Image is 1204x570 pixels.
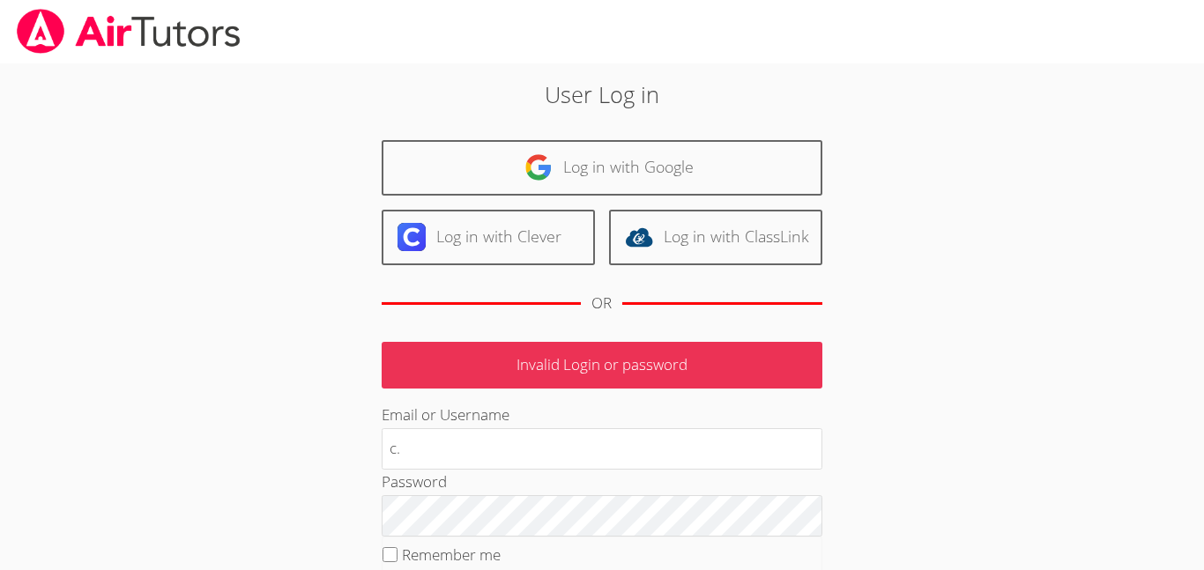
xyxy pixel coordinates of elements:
a: Log in with Clever [382,210,595,265]
img: airtutors_banner-c4298cdbf04f3fff15de1276eac7730deb9818008684d7c2e4769d2f7ddbe033.png [15,9,242,54]
p: Invalid Login or password [382,342,822,389]
img: clever-logo-6eab21bc6e7a338710f1a6ff85c0baf02591cd810cc4098c63d3a4b26e2feb20.svg [398,223,426,251]
h2: User Log in [277,78,927,111]
div: OR [591,291,612,316]
img: classlink-logo-d6bb404cc1216ec64c9a2012d9dc4662098be43eaf13dc465df04b49fa7ab582.svg [625,223,653,251]
label: Email or Username [382,404,509,425]
a: Log in with Google [382,140,822,196]
label: Remember me [402,544,501,565]
img: google-logo-50288ca7cdecda66e5e0955fdab243c47b7ad437acaf1139b6f446037453330a.svg [524,153,553,181]
label: Password [382,471,447,492]
a: Log in with ClassLink [609,210,822,265]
